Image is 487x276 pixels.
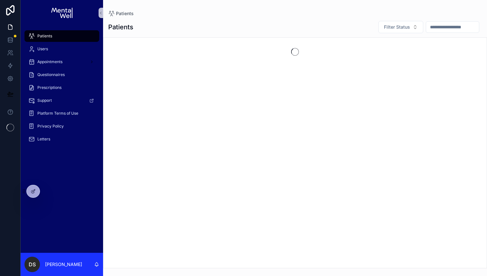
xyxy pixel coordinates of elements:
[37,33,52,39] span: Patients
[37,72,65,77] span: Questionnaires
[21,26,103,153] div: scrollable content
[24,108,99,119] a: Platform Terms of Use
[37,46,48,52] span: Users
[37,85,62,90] span: Prescriptions
[37,98,52,103] span: Support
[108,23,133,32] h1: Patients
[24,69,99,81] a: Questionnaires
[24,120,99,132] a: Privacy Policy
[37,137,50,142] span: Letters
[384,24,410,30] span: Filter Status
[37,111,78,116] span: Platform Terms of Use
[24,56,99,68] a: Appointments
[37,59,62,64] span: Appointments
[108,10,134,17] a: Patients
[24,95,99,106] a: Support
[378,21,423,33] button: Select Button
[45,261,82,268] p: [PERSON_NAME]
[24,82,99,93] a: Prescriptions
[24,43,99,55] a: Users
[24,133,99,145] a: Letters
[51,8,72,18] img: App logo
[29,261,36,268] span: DS
[37,124,64,129] span: Privacy Policy
[24,30,99,42] a: Patients
[116,10,134,17] span: Patients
